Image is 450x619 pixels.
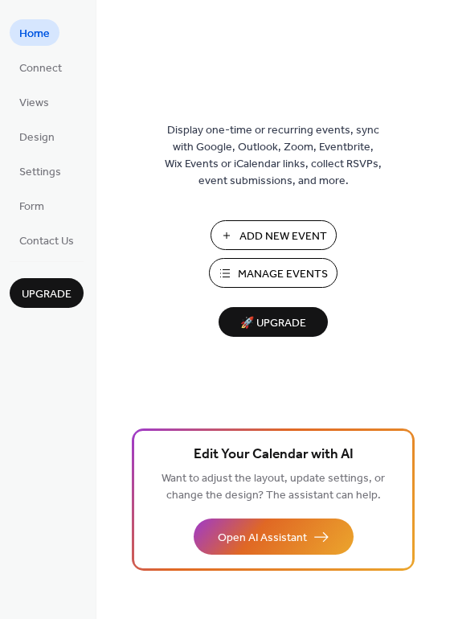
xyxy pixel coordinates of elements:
[19,60,62,77] span: Connect
[10,123,64,150] a: Design
[19,129,55,146] span: Design
[228,313,318,334] span: 🚀 Upgrade
[194,519,354,555] button: Open AI Assistant
[238,266,328,283] span: Manage Events
[22,286,72,303] span: Upgrade
[194,444,354,466] span: Edit Your Calendar with AI
[19,233,74,250] span: Contact Us
[218,530,307,547] span: Open AI Assistant
[10,192,54,219] a: Form
[211,220,337,250] button: Add New Event
[19,26,50,43] span: Home
[165,122,382,190] span: Display one-time or recurring events, sync with Google, Outlook, Zoom, Eventbrite, Wix Events or ...
[239,228,327,245] span: Add New Event
[19,95,49,112] span: Views
[10,19,59,46] a: Home
[10,278,84,308] button: Upgrade
[219,307,328,337] button: 🚀 Upgrade
[19,164,61,181] span: Settings
[162,468,385,506] span: Want to adjust the layout, update settings, or change the design? The assistant can help.
[10,54,72,80] a: Connect
[10,88,59,115] a: Views
[19,199,44,215] span: Form
[209,258,337,288] button: Manage Events
[10,158,71,184] a: Settings
[10,227,84,253] a: Contact Us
